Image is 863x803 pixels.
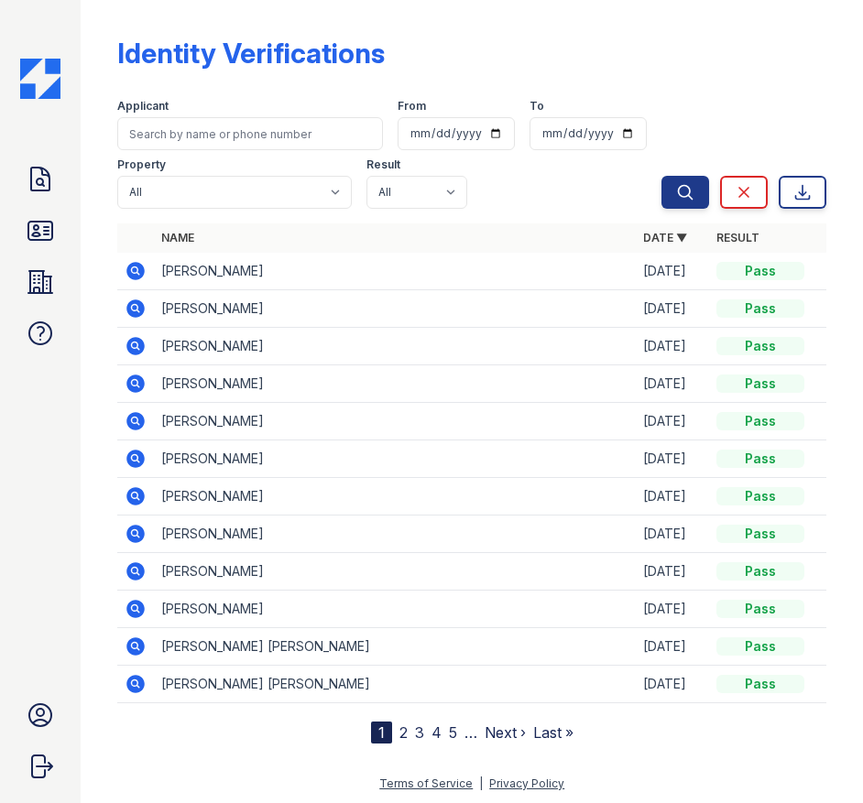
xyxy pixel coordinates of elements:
[533,723,574,742] a: Last »
[20,59,60,99] img: CE_Icon_Blue-c292c112584629df590d857e76928e9f676e5b41ef8f769ba2f05ee15b207248.png
[716,675,804,693] div: Pass
[154,553,636,591] td: [PERSON_NAME]
[431,723,442,742] a: 4
[154,328,636,365] td: [PERSON_NAME]
[716,562,804,581] div: Pass
[479,776,483,790] div: |
[371,722,392,743] div: 1
[716,374,804,393] div: Pass
[154,440,636,478] td: [PERSON_NAME]
[716,637,804,656] div: Pass
[379,776,473,790] a: Terms of Service
[636,253,709,290] td: [DATE]
[636,290,709,328] td: [DATE]
[716,231,759,244] a: Result
[716,412,804,430] div: Pass
[117,117,383,150] input: Search by name or phone number
[716,337,804,355] div: Pass
[643,231,687,244] a: Date ▼
[117,157,166,172] label: Property
[636,440,709,478] td: [DATE]
[161,231,194,244] a: Name
[154,290,636,328] td: [PERSON_NAME]
[636,591,709,628] td: [DATE]
[636,628,709,666] td: [DATE]
[636,478,709,515] td: [DATE]
[415,723,424,742] a: 3
[398,99,426,114] label: From
[449,723,457,742] a: 5
[154,253,636,290] td: [PERSON_NAME]
[154,478,636,515] td: [PERSON_NAME]
[716,450,804,468] div: Pass
[464,722,477,743] span: …
[636,328,709,365] td: [DATE]
[399,723,408,742] a: 2
[636,515,709,553] td: [DATE]
[154,515,636,553] td: [PERSON_NAME]
[636,365,709,403] td: [DATE]
[485,723,526,742] a: Next ›
[366,157,400,172] label: Result
[530,99,544,114] label: To
[489,776,564,790] a: Privacy Policy
[636,553,709,591] td: [DATE]
[716,487,804,505] div: Pass
[154,591,636,628] td: [PERSON_NAME]
[716,262,804,280] div: Pass
[716,600,804,618] div: Pass
[716,525,804,543] div: Pass
[154,666,636,703] td: [PERSON_NAME] [PERSON_NAME]
[636,403,709,440] td: [DATE]
[636,666,709,703] td: [DATE]
[154,365,636,403] td: [PERSON_NAME]
[716,299,804,318] div: Pass
[154,628,636,666] td: [PERSON_NAME] [PERSON_NAME]
[117,99,169,114] label: Applicant
[154,403,636,440] td: [PERSON_NAME]
[117,37,385,70] div: Identity Verifications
